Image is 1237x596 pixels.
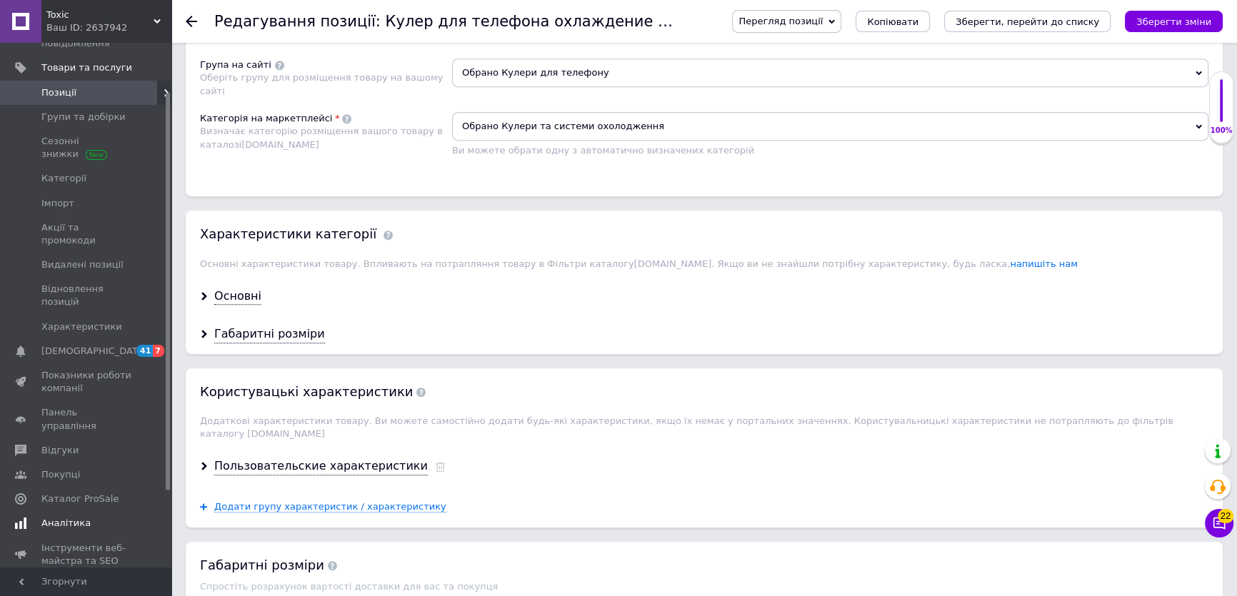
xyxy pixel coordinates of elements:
h2: Кулер для телефона охлаждение для телефона [14,14,778,31]
span: 7 [153,345,164,357]
span: Показники роботи компанії [41,369,132,395]
strong: Количество лопастей вентилятора: 7 [43,142,215,153]
span: Покупці [41,468,80,481]
button: Копіювати [856,11,930,32]
div: Габаритні розміри [214,326,325,343]
strong: Низким уровень шума, легкий, размер регулируется [102,172,344,183]
div: Повернутися назад [186,16,197,27]
li: Входное напряжение TYPE-C: 5 [43,111,750,126]
span: Toxic [46,9,154,21]
span: Групи та добірки [41,111,126,123]
span: Категорії [41,172,86,185]
i: Зберегти зміни [1136,16,1211,27]
a: напишіть нам [1010,258,1078,269]
div: Характеристики категорії [200,225,376,243]
span: Відновлення позицій [41,283,132,308]
div: 100% [1210,126,1233,136]
p: Кулер-вентилятор для смартфона – полезный аксессуар для тех, кто часто играет в игры и сталкивает... [14,43,778,87]
div: Спростіть розрахунок вартості доставки для вас та покупця [200,581,1208,592]
div: Габаритні розміри [200,556,1208,574]
span: Імпорт [41,197,74,210]
li: Материал радиатора телефона: [43,96,750,111]
span: Панель управління [41,406,132,432]
button: Зберегти, перейти до списку [944,11,1111,32]
li: Особенности: [43,171,750,186]
div: Пользовательские характеристики [214,458,428,475]
span: Акції та промокоди [41,221,132,247]
span: Додати групу характеристик / характеристику [214,501,446,512]
span: Обрано Кулери та системи охолодження [452,112,1208,141]
span: Каталог ProSale [41,493,119,505]
div: Основні [214,288,261,305]
span: Інструменти веб-майстра та SEO [41,542,132,567]
span: Відгуки [41,444,79,457]
span: Визначає категорію розміщення вашого товару в каталозі [DOMAIN_NAME] [200,126,443,149]
div: 100% Якість заповнення [1209,71,1233,143]
div: Ви можете обрати одну з автоматично визначених категорій [452,144,1208,157]
div: Група на сайті [200,59,271,71]
span: Сезонні знижки [41,135,132,161]
li: Входящий ток: 2A [43,126,750,141]
span: Перегляд позиції [738,16,823,26]
span: Копіювати [867,16,918,27]
span: Користувацькi характеристики [200,384,426,399]
button: Чат з покупцем22 [1205,509,1233,537]
div: Ваш ID: 2637942 [46,21,171,34]
body: Редактор, 32A66DB5-4543-421C-8B4F-2B01D9815A01 [14,14,778,201]
strong: ABS, алюминиевый сплав, силикон [182,98,348,108]
span: Видалені позиції [41,258,124,271]
button: Зберегти зміни [1125,11,1223,32]
span: Товари та послуги [41,61,132,74]
span: Оберіть групу для розміщення товару на вашому сайті [200,72,443,96]
span: Додаткові характеристики товару. Ви можете самостійно додати будь-які характеристики, якщо їх нем... [200,415,1173,439]
div: Категорія на маркетплейсі [200,112,332,125]
span: Основні характеристики товару. Впливають на потрапляння товару в Фільтри каталогу [DOMAIN_NAME] .... [200,258,1078,269]
span: Обрано Кулери для телефону [452,59,1208,87]
span: Аналітика [41,517,91,530]
i: Зберегти, перейти до списку [956,16,1099,27]
li: Мощность микросхемы охлаждения 5000 об/мин: [43,156,750,171]
span: Характеристики [41,320,122,333]
span: 41 [136,345,153,357]
span: [DEMOGRAPHIC_DATA] [41,345,147,358]
span: 22 [1218,509,1233,523]
span: Позиції [41,86,76,99]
